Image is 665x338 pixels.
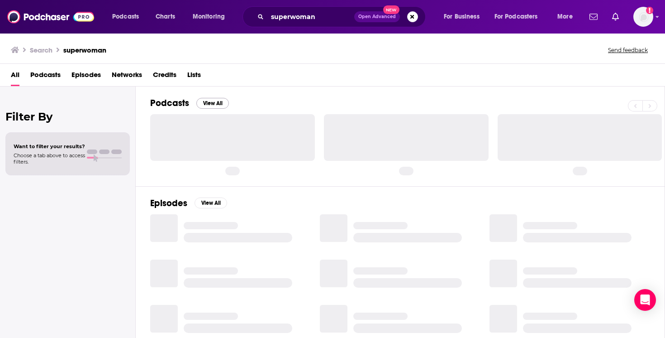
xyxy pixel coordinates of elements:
[195,198,227,208] button: View All
[150,198,227,209] a: EpisodesView All
[156,10,175,23] span: Charts
[354,11,400,22] button: Open AdvancedNew
[63,46,106,54] h3: superwoman
[150,10,180,24] a: Charts
[150,97,189,109] h2: Podcasts
[437,10,491,24] button: open menu
[30,68,61,86] a: Podcasts
[605,46,651,54] button: Send feedback
[196,98,229,109] button: View All
[489,10,551,24] button: open menu
[633,7,653,27] img: User Profile
[7,8,94,25] img: Podchaser - Follow, Share and Rate Podcasts
[646,7,653,14] svg: Add a profile image
[71,68,101,86] a: Episodes
[267,10,354,24] input: Search podcasts, credits, & more...
[586,9,601,24] a: Show notifications dropdown
[112,10,139,23] span: Podcasts
[186,10,237,24] button: open menu
[112,68,142,86] a: Networks
[14,143,85,150] span: Want to filter your results?
[383,5,399,14] span: New
[150,97,229,109] a: PodcastsView All
[633,7,653,27] span: Logged in as SolComms
[551,10,584,24] button: open menu
[193,10,225,23] span: Monitoring
[187,68,201,86] a: Lists
[106,10,151,24] button: open menu
[444,10,480,23] span: For Business
[608,9,622,24] a: Show notifications dropdown
[11,68,19,86] a: All
[30,46,52,54] h3: Search
[557,10,573,23] span: More
[5,110,130,123] h2: Filter By
[153,68,176,86] a: Credits
[358,14,396,19] span: Open Advanced
[14,152,85,165] span: Choose a tab above to access filters.
[634,289,656,311] div: Open Intercom Messenger
[150,198,187,209] h2: Episodes
[251,6,434,27] div: Search podcasts, credits, & more...
[494,10,538,23] span: For Podcasters
[633,7,653,27] button: Show profile menu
